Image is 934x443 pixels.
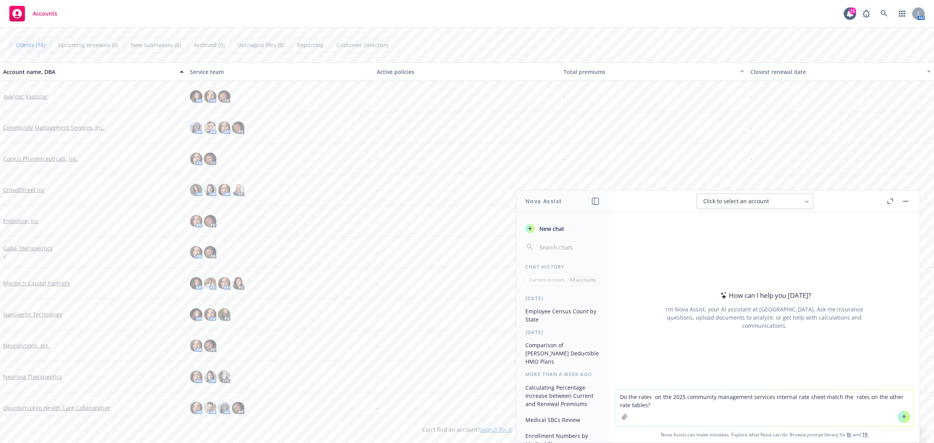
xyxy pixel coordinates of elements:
button: New chat [522,221,603,236]
span: Can't find an account? [422,425,512,434]
a: TR [862,431,868,438]
p: All accounts [570,276,596,283]
button: Active policies [374,62,560,81]
img: photo [218,184,230,196]
button: Comparison of [PERSON_NAME] Deductible HMO Plans [522,339,603,368]
img: photo [232,277,244,290]
span: - [377,248,379,256]
span: - [750,123,752,132]
a: Search for it [480,426,512,433]
div: Total premiums [564,68,736,76]
button: Service team [187,62,374,81]
img: photo [204,339,216,352]
img: photo [204,153,216,165]
img: photo [190,121,202,134]
span: x [3,252,6,260]
span: - [377,341,379,350]
span: New chat [538,225,564,233]
button: Total premiums [560,62,747,81]
button: Employee Census Count by State [522,305,603,326]
img: photo [204,215,216,227]
img: photo [218,90,230,103]
img: photo [232,402,244,414]
input: Search chats [538,242,600,253]
img: photo [190,215,202,227]
a: Report a Bug [859,6,874,21]
p: Current account [529,276,564,283]
span: - [377,92,379,100]
img: photo [190,371,202,383]
button: Click to select an account [697,193,813,209]
img: photo [204,184,216,196]
a: Switch app [894,6,910,21]
span: Archived (0) [194,41,225,49]
img: photo [204,308,216,321]
a: CrowdStreet Inc [3,186,45,194]
img: photo [190,90,202,103]
div: How can I help you [DATE]? [718,290,811,301]
span: - [750,92,752,100]
span: - [377,310,379,318]
button: Closest renewal date [747,62,934,81]
span: - [564,123,565,132]
span: - [377,279,379,287]
a: Neurona Therapeutics [3,373,62,381]
span: - [564,92,565,100]
span: - [750,155,752,163]
img: photo [218,308,230,321]
a: Avantec Vascular [3,92,47,100]
div: Service team [190,68,370,76]
a: Community Management Services, Inc. [3,123,105,132]
span: - [377,217,379,225]
span: - [377,155,379,163]
button: Medical SBCs Review [522,413,603,426]
div: Closest renewal date [750,68,922,76]
span: - [564,186,565,194]
img: photo [218,402,230,414]
span: - [377,186,379,194]
span: Nova Assist can make mistakes. Explore what Nova can do: Browse prompt library for and [612,427,916,443]
a: BI [847,431,851,438]
div: Account name, DBA [3,68,175,76]
span: - [377,404,379,412]
span: Untriaged files (0) [237,41,284,49]
span: - [377,123,379,132]
img: photo [232,121,244,134]
span: - [750,186,752,194]
img: photo [190,339,202,352]
img: photo [190,277,202,290]
img: photo [218,121,230,134]
img: photo [190,246,202,258]
div: [DATE] [516,329,609,336]
span: Click to select an account [703,197,769,205]
img: photo [232,184,244,196]
img: photo [204,277,216,290]
img: photo [190,184,202,196]
a: Nanoverse Technology [3,310,62,318]
button: Calculating Percentage Increase between Current and Renewal Premiums [522,381,603,410]
h1: Nova Assist [525,197,562,205]
div: I'm Nova Assist, your AI assistant at [GEOGRAPHIC_DATA]. Ask me insurance questions, upload docum... [655,305,874,330]
img: photo [190,402,202,414]
textarea: Do the rates on the 2025 community management services internal rate sheet match the rates on the... [615,390,913,426]
div: Chat History [516,264,609,270]
img: photo [204,371,216,383]
a: Neurolutions, Inc. [3,341,50,350]
img: photo [218,371,230,383]
a: Accounts [6,3,60,25]
span: Customer Directory [336,41,389,49]
img: photo [204,402,216,414]
span: Upcoming renewals (0) [58,41,118,49]
div: More than a week ago [516,371,609,378]
a: Corvus Pharmaceuticals, Inc. [3,155,78,163]
span: New businesses (0) [131,41,181,49]
a: Quantum Leap Health Care Collaborative [3,404,110,412]
img: photo [218,277,230,290]
a: Emboline, Inc [3,217,39,225]
span: Clients (18) [16,41,45,49]
a: Search [876,6,892,21]
img: photo [190,308,202,321]
div: Active policies [377,68,557,76]
img: photo [204,121,216,134]
span: - [377,373,379,381]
